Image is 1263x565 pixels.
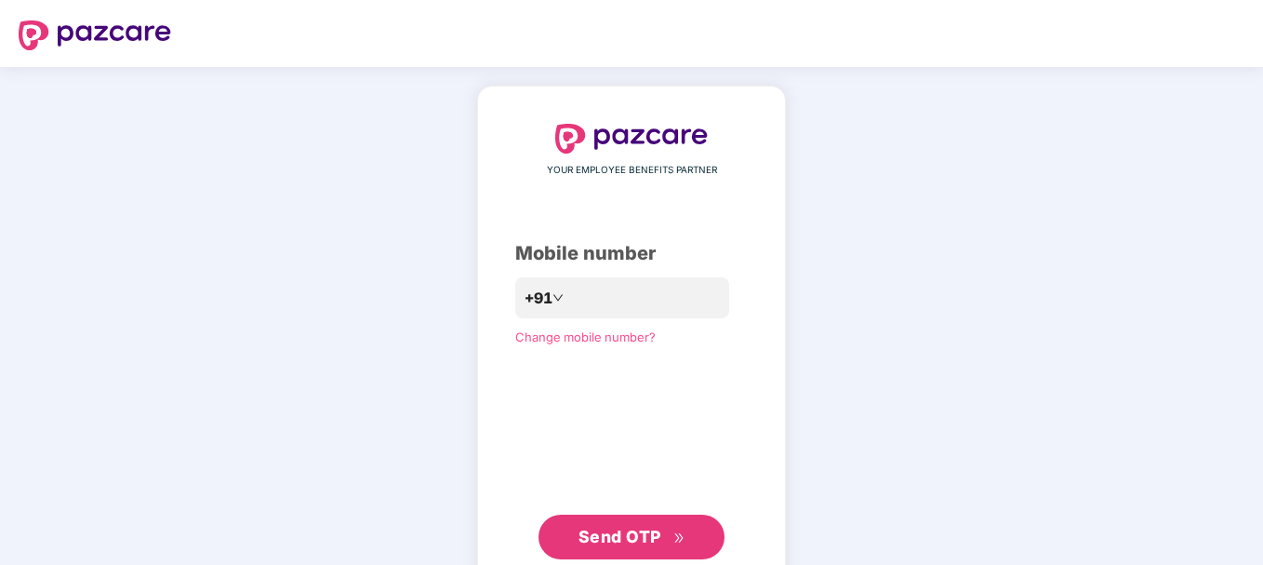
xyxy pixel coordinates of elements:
span: down [552,292,564,303]
img: logo [555,124,708,154]
img: logo [19,20,171,50]
span: +91 [525,287,552,310]
a: Change mobile number? [515,330,656,344]
div: Mobile number [515,239,748,268]
span: double-right [673,532,685,545]
span: YOUR EMPLOYEE BENEFITS PARTNER [547,163,717,178]
span: Send OTP [578,527,661,546]
button: Send OTPdouble-right [538,515,725,559]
